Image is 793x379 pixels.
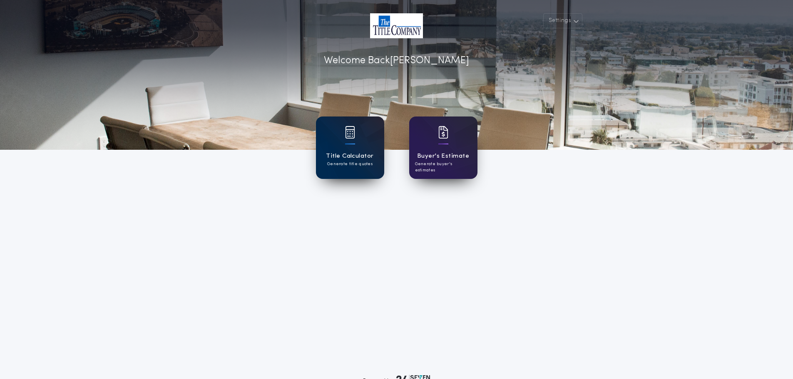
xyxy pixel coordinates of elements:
img: card icon [345,126,355,139]
p: Welcome Back [PERSON_NAME] [324,53,469,68]
a: card iconBuyer's EstimateGenerate buyer's estimates [409,116,477,179]
p: Generate title quotes [327,161,373,167]
p: Generate buyer's estimates [415,161,472,173]
a: card iconTitle CalculatorGenerate title quotes [316,116,384,179]
img: card icon [438,126,448,139]
img: account-logo [370,13,423,38]
h1: Title Calculator [326,151,373,161]
h1: Buyer's Estimate [417,151,469,161]
button: Settings [543,13,582,28]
